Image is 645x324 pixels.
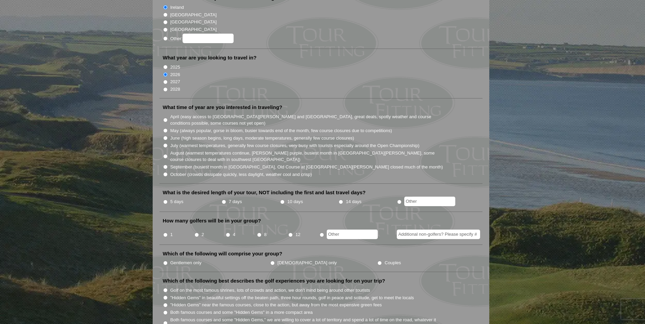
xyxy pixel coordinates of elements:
input: Other [327,230,378,239]
label: 12 [295,231,301,238]
label: 14 days [346,198,361,205]
label: [DEMOGRAPHIC_DATA] only [277,259,337,266]
label: How many golfers will be in your group? [163,217,261,224]
label: May (always popular, gorse in bloom, busier towards end of the month, few course closures due to ... [170,127,392,134]
label: Gentlemen only [170,259,202,266]
label: Which of the following will comprise your group? [163,250,283,257]
input: Additional non-golfers? Please specify # [397,230,480,239]
label: 2027 [170,78,180,85]
label: Which of the following best describes the golf experiences you are looking for on your trip? [163,277,385,284]
label: Other: [170,34,234,43]
label: 2026 [170,71,180,78]
label: What year are you looking to travel in? [163,54,257,61]
label: [GEOGRAPHIC_DATA] [170,26,217,33]
label: Both famous courses and some "Hidden Gems" in a more compact area [170,309,313,316]
label: Ireland [170,4,184,11]
input: Other: [183,34,234,43]
label: 1 [170,231,173,238]
input: Other [404,197,455,206]
label: July (warmest temperatures, generally few course closures, very busy with tourists especially aro... [170,142,420,149]
label: [GEOGRAPHIC_DATA] [170,19,217,25]
label: 2 [202,231,204,238]
label: "Hidden Gems" in beautiful settings off the beaten path, three hour rounds, golf in peace and sol... [170,294,414,301]
label: October (crowds dissipate quickly, less daylight, weather cool and crisp) [170,171,312,178]
label: What time of year are you interested in traveling? [163,104,283,111]
label: August (warmest temperatures continue, [PERSON_NAME] purple, busiest month in [GEOGRAPHIC_DATA][P... [170,150,444,163]
label: Couples [385,259,401,266]
label: "Hidden Gems" near the famous courses, close to the action, but away from the most expensive gree... [170,302,382,308]
label: September (busiest month in [GEOGRAPHIC_DATA], Old Course at [GEOGRAPHIC_DATA][PERSON_NAME] close... [170,164,443,170]
label: April (easy access to [GEOGRAPHIC_DATA][PERSON_NAME] and [GEOGRAPHIC_DATA], great deals, spotty w... [170,113,444,127]
label: 2028 [170,86,180,93]
label: 7 days [229,198,242,205]
label: What is the desired length of your tour, NOT including the first and last travel days? [163,189,366,196]
label: 10 days [287,198,303,205]
label: [GEOGRAPHIC_DATA] [170,12,217,18]
label: Golf on the most famous shrines, lots of crowds and action, we don't mind being around other tour... [170,287,370,294]
label: 4 [233,231,235,238]
label: 5 days [170,198,184,205]
label: June (high season begins, long days, moderate temperatures, generally few course closures) [170,135,354,142]
label: 8 [264,231,267,238]
label: 2025 [170,64,180,71]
